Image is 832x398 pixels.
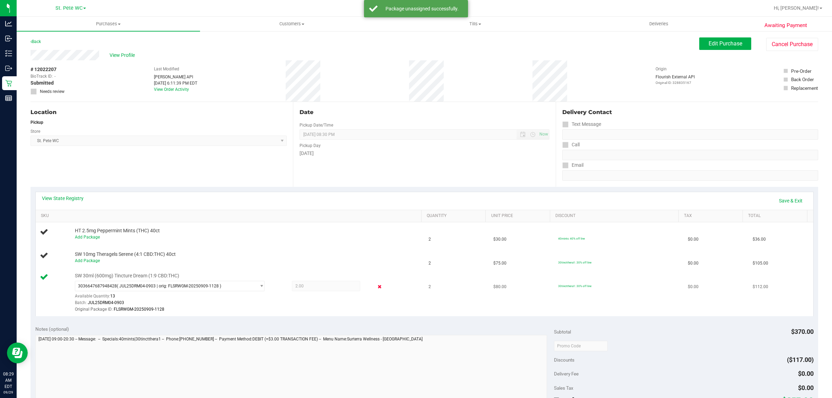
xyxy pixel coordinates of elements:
div: [PERSON_NAME] API [154,74,197,80]
div: Location [31,108,287,116]
inline-svg: Outbound [5,65,12,72]
a: Tax [684,213,740,219]
span: HT 2.5mg Peppermint Mints (THC) 40ct [75,227,160,234]
span: SW 10mg Theragels Serene (4:1 CBD:THC) 40ct [75,251,176,258]
span: 30tinctthera1: 30% off line [558,284,591,288]
label: Pickup Date/Time [300,122,333,128]
span: 3036647687948428 [78,284,117,288]
inline-svg: Retail [5,80,12,87]
span: 40mints: 40% off line [558,237,585,240]
span: $75.00 [493,260,506,267]
div: Date [300,108,549,116]
a: View Order Activity [154,87,189,92]
span: Batch: [75,300,87,305]
span: View Profile [110,52,137,59]
span: JUL25DRM04-0903 [88,300,124,305]
label: Text Message [562,119,601,129]
inline-svg: Inbound [5,35,12,42]
span: BioTrack ID: [31,73,53,79]
a: Add Package [75,258,100,263]
div: Replacement [791,85,818,92]
span: FLSRWGM-20250909-1128 [114,307,164,312]
span: Purchases [17,21,200,27]
span: $105.00 [753,260,768,267]
label: Origin [656,66,667,72]
span: $80.00 [493,284,506,290]
div: Available Quantity: [75,291,275,305]
a: Total [748,213,804,219]
div: [DATE] [300,150,549,157]
a: Customers [200,17,383,31]
button: Edit Purchase [699,37,751,50]
a: Purchases [17,17,200,31]
a: Tills [383,17,567,31]
span: Submitted [31,79,54,87]
div: Pre-Order [791,68,812,75]
span: select [255,281,264,291]
label: Email [562,160,583,170]
span: St. Pete WC [55,5,83,11]
a: SKU [41,213,419,219]
span: 2 [428,260,431,267]
span: Notes (optional) [35,326,69,332]
p: 08:29 AM EDT [3,371,14,390]
span: $0.00 [688,236,699,243]
p: Original ID: 328835167 [656,80,695,85]
a: Deliveries [567,17,751,31]
span: Discounts [554,354,574,366]
span: $0.00 [798,384,814,391]
span: Sales Tax [554,385,573,391]
span: Awaiting Payment [764,21,807,29]
span: $30.00 [493,236,506,243]
span: Subtotal [554,329,571,335]
a: Unit Price [491,213,547,219]
span: Needs review [40,88,64,95]
span: 13 [110,294,115,298]
input: Promo Code [554,341,608,351]
a: Add Package [75,235,100,240]
span: - [54,73,55,79]
input: Format: (999) 999-9999 [562,150,818,160]
a: Discount [555,213,676,219]
button: Cancel Purchase [766,38,818,51]
span: Delivery Fee [554,371,579,377]
p: 09/29 [3,390,14,395]
strong: Pickup [31,120,43,125]
div: [DATE] 6:11:39 PM EDT [154,80,197,86]
div: Package unassigned successfully. [381,5,463,12]
span: ($117.00) [787,356,814,363]
div: Back Order [791,76,814,83]
label: Last Modified [154,66,179,72]
div: Flourish External API [656,74,695,85]
inline-svg: Inventory [5,50,12,57]
span: $0.00 [688,284,699,290]
input: Format: (999) 999-9999 [562,129,818,140]
span: Hi, [PERSON_NAME]! [774,5,819,11]
label: Pickup Day [300,142,321,149]
a: Quantity [427,213,483,219]
span: $0.00 [798,370,814,377]
span: SW 30ml (600mg) Tincture Dream (1:9 CBD:THC) [75,272,179,279]
span: Original Package ID: [75,307,113,312]
span: 2 [428,284,431,290]
label: Call [562,140,580,150]
a: Save & Exit [774,195,807,207]
span: # 12022207 [31,66,57,73]
a: Back [31,39,41,44]
inline-svg: Analytics [5,20,12,27]
span: 30tinctthera1: 30% off line [558,261,591,264]
span: $36.00 [753,236,766,243]
span: Tills [384,21,566,27]
inline-svg: Reports [5,95,12,102]
span: $370.00 [791,328,814,335]
div: Delivery Contact [562,108,818,116]
iframe: Resource center [7,343,28,363]
a: View State Registry [42,195,84,202]
span: ( JUL25DRM04-0903 | orig: FLSRWGM-20250909-1128 ) [117,284,221,288]
span: Deliveries [640,21,678,27]
span: Customers [200,21,383,27]
span: $0.00 [688,260,699,267]
span: $112.00 [753,284,768,290]
span: Edit Purchase [709,40,742,47]
span: 2 [428,236,431,243]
